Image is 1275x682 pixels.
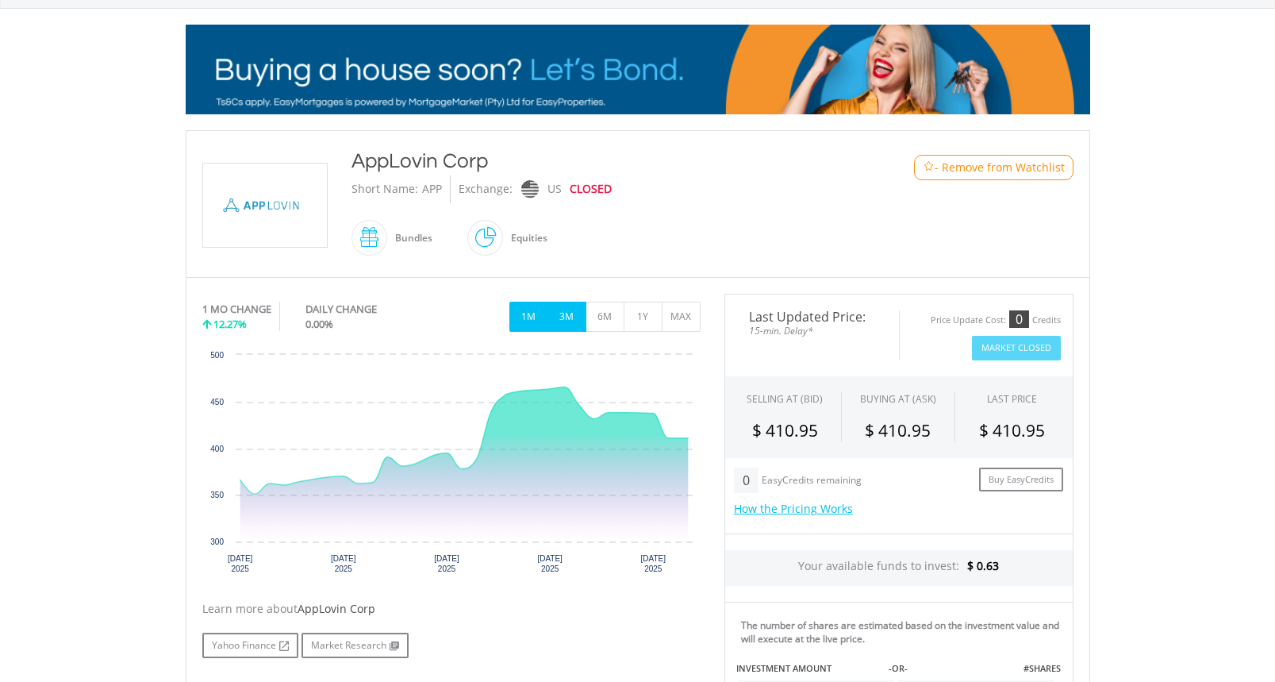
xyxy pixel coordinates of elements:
[210,491,224,499] text: 350
[210,538,224,546] text: 300
[422,175,442,203] div: APP
[762,475,862,488] div: EasyCredits remaining
[210,351,224,360] text: 500
[202,347,701,585] div: Chart. Highcharts interactive chart.
[520,180,538,198] img: nasdaq.png
[987,392,1037,406] div: LAST PRICE
[624,302,662,332] button: 1Y
[923,161,935,173] img: Watchlist
[979,468,1063,492] a: Buy EasyCredits
[1032,314,1061,326] div: Credits
[459,175,513,203] div: Exchange:
[972,336,1061,360] button: Market Closed
[298,601,375,616] span: AppLovin Corp
[351,175,418,203] div: Short Name:
[979,419,1045,441] span: $ 410.95
[914,155,1073,180] button: Watchlist - Remove from Watchlist
[734,468,758,493] div: 0
[889,662,908,675] label: -OR-
[935,160,1065,175] span: - Remove from Watchlist
[737,323,887,338] span: 15-min. Delay*
[747,392,823,406] div: SELLING AT (BID)
[737,310,887,323] span: Last Updated Price:
[1009,310,1029,328] div: 0
[865,419,931,441] span: $ 410.95
[305,302,430,317] div: DAILY CHANGE
[509,302,548,332] button: 1M
[434,554,459,573] text: [DATE] 2025
[202,302,271,317] div: 1 MO CHANGE
[331,554,356,573] text: [DATE] 2025
[537,554,563,573] text: [DATE] 2025
[586,302,624,332] button: 6M
[640,554,666,573] text: [DATE] 2025
[301,633,409,658] a: Market Research
[213,317,247,331] span: 12.27%
[736,662,831,675] label: INVESTMENT AMOUNT
[387,219,432,257] div: Bundles
[205,164,325,247] img: EQU.US.APP.png
[570,175,612,203] div: CLOSED
[741,618,1066,645] div: The number of shares are estimated based on the investment value and will execute at the live price.
[210,398,224,407] text: 450
[305,317,333,331] span: 0.00%
[351,147,850,175] div: AppLovin Corp
[186,25,1090,114] img: EasyMortage Promotion Banner
[931,314,1006,326] div: Price Update Cost:
[725,550,1073,586] div: Your available funds to invest:
[752,419,818,441] span: $ 410.95
[734,501,853,516] a: How the Pricing Works
[547,302,586,332] button: 3M
[503,219,547,257] div: Equities
[202,633,298,658] a: Yahoo Finance
[547,175,562,203] div: US
[202,601,701,617] div: Learn more about
[227,554,252,573] text: [DATE] 2025
[662,302,701,332] button: MAX
[210,445,224,453] text: 400
[1023,662,1061,675] label: #SHARES
[202,347,701,585] svg: Interactive chart
[860,392,936,406] span: BUYING AT (ASK)
[967,558,999,573] span: $ 0.63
